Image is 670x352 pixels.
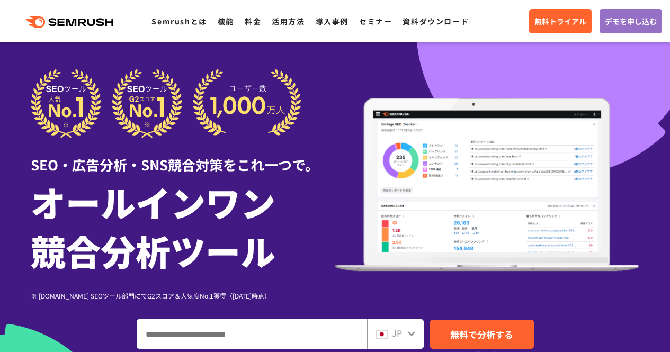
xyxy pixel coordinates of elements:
span: JP [392,327,402,339]
span: デモを申し込む [605,15,657,27]
span: 無料トライアル [534,15,586,27]
div: SEO・広告分析・SNS競合対策をこれ一つで。 [31,138,335,175]
a: 無料トライアル [529,9,592,33]
div: ※ [DOMAIN_NAME] SEOツール部門にてG2スコア＆人気度No.1獲得（[DATE]時点） [31,291,335,301]
a: 導入事例 [316,16,349,26]
a: 活用方法 [272,16,305,26]
a: デモを申し込む [600,9,662,33]
a: Semrushとは [151,16,207,26]
span: 無料で分析する [450,328,513,341]
a: 無料で分析する [430,320,534,349]
a: 料金 [245,16,261,26]
a: 資料ダウンロード [403,16,469,26]
input: ドメイン、キーワードまたはURLを入力してください [137,320,367,348]
a: 機能 [218,16,234,26]
h1: オールインワン 競合分析ツール [31,177,335,275]
a: セミナー [359,16,392,26]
